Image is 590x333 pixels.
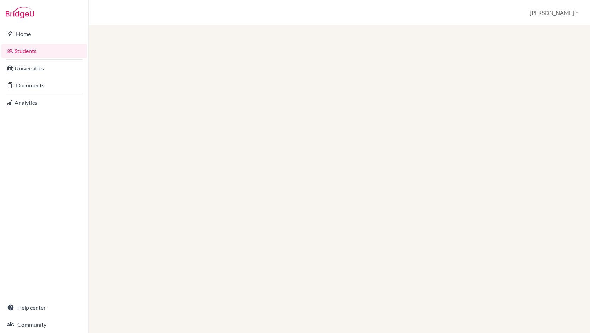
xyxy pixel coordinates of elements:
img: Bridge-U [6,7,34,18]
a: Help center [1,300,87,315]
a: Documents [1,78,87,92]
a: Analytics [1,96,87,110]
a: Universities [1,61,87,75]
a: Home [1,27,87,41]
a: Community [1,317,87,332]
a: Students [1,44,87,58]
button: [PERSON_NAME] [527,6,581,19]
